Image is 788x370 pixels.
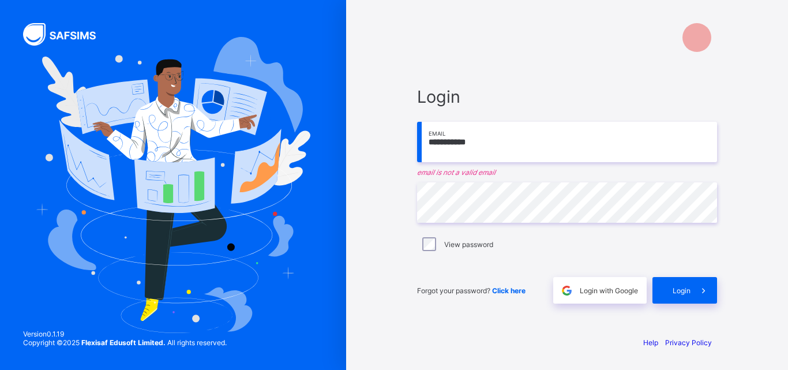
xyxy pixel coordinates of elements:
span: Login [417,87,717,107]
strong: Flexisaf Edusoft Limited. [81,338,166,347]
em: email is not a valid email [417,168,717,177]
a: Click here [492,286,526,295]
img: Hero Image [36,37,310,332]
span: Forgot your password? [417,286,526,295]
label: View password [444,240,493,249]
span: Login [673,286,691,295]
span: Login with Google [580,286,638,295]
span: Copyright © 2025 All rights reserved. [23,338,227,347]
span: Version 0.1.19 [23,330,227,338]
a: Privacy Policy [665,338,712,347]
img: google.396cfc9801f0270233282035f929180a.svg [560,284,573,297]
img: SAFSIMS Logo [23,23,110,46]
a: Help [643,338,658,347]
